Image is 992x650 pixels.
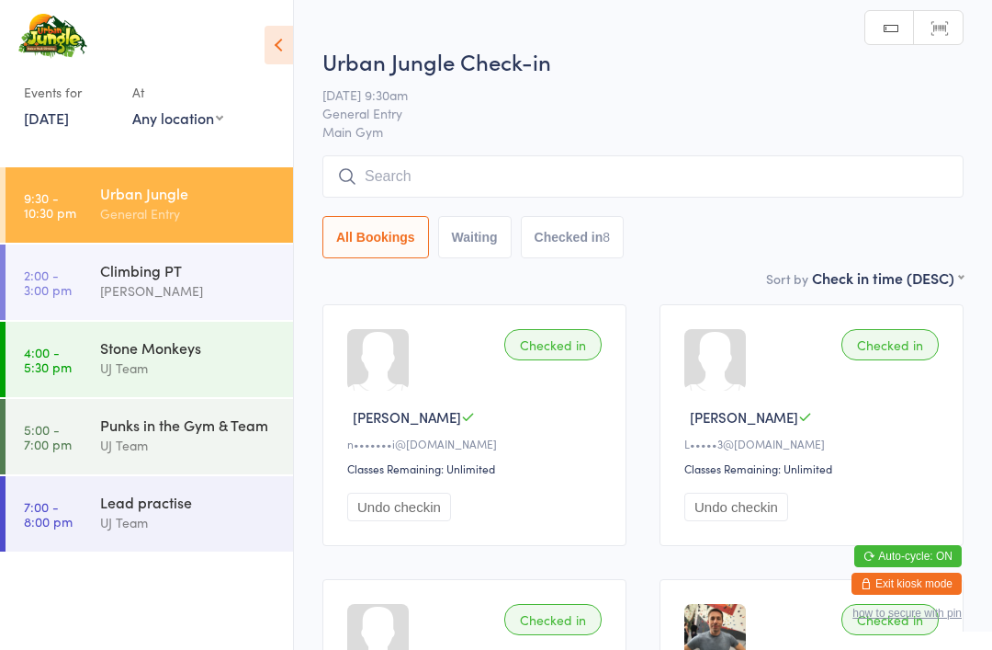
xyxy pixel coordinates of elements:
div: Urban Jungle [100,183,277,203]
div: Check in time (DESC) [812,268,964,288]
div: Any location [132,108,223,128]
div: Punks in the Gym & Team [100,415,277,435]
button: Waiting [438,216,512,258]
h2: Urban Jungle Check-in [322,46,964,76]
button: Undo checkin [347,493,451,521]
a: 2:00 -3:00 pmClimbing PT[PERSON_NAME] [6,245,293,320]
div: UJ Team [100,435,277,456]
button: Checked in8 [521,216,625,258]
div: [PERSON_NAME] [100,280,277,302]
div: Checked in [504,604,602,635]
div: Checked in [841,329,939,360]
div: Events for [24,77,114,108]
label: Sort by [766,269,808,288]
input: Search [322,155,964,198]
div: UJ Team [100,512,277,533]
time: 5:00 - 7:00 pm [24,422,72,451]
time: 7:00 - 8:00 pm [24,499,73,529]
div: UJ Team [100,358,277,379]
div: Checked in [841,604,939,635]
button: All Bookings [322,216,429,258]
button: Undo checkin [684,493,788,521]
div: L•••••3@[DOMAIN_NAME] [684,436,944,451]
div: At [132,77,223,108]
img: Urban Jungle Indoor Rock Climbing [18,14,87,59]
div: 8 [603,230,610,245]
span: [PERSON_NAME] [690,407,798,427]
div: n•••••••i@[DOMAIN_NAME] [347,436,607,451]
img: image1597563724.png [684,604,746,650]
a: 4:00 -5:30 pmStone MonkeysUJ Team [6,322,293,397]
time: 2:00 - 3:00 pm [24,268,72,297]
div: Checked in [504,329,602,360]
span: [PERSON_NAME] [353,407,461,427]
span: General Entry [322,104,935,122]
a: 7:00 -8:00 pmLead practiseUJ Team [6,476,293,552]
div: Stone Monkeys [100,337,277,358]
span: [DATE] 9:30am [322,86,935,104]
button: how to secure with pin [852,607,962,620]
div: Climbing PT [100,260,277,280]
div: Lead practise [100,492,277,512]
button: Exit kiosk mode [851,573,962,595]
a: 9:30 -10:30 pmUrban JungleGeneral Entry [6,167,293,243]
time: 9:30 - 10:30 pm [24,190,76,220]
span: Main Gym [322,122,964,141]
div: General Entry [100,203,277,224]
div: Classes Remaining: Unlimited [684,461,944,476]
button: Auto-cycle: ON [854,545,962,567]
div: Classes Remaining: Unlimited [347,461,607,476]
a: 5:00 -7:00 pmPunks in the Gym & TeamUJ Team [6,399,293,474]
time: 4:00 - 5:30 pm [24,345,72,374]
a: [DATE] [24,108,69,128]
